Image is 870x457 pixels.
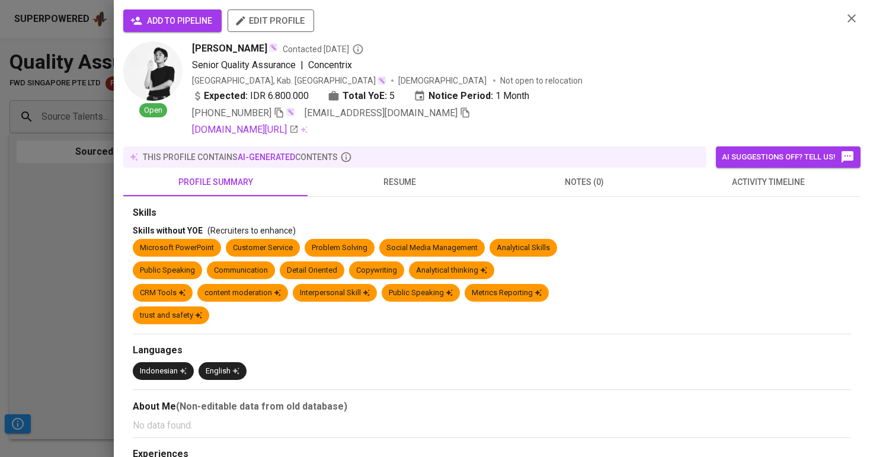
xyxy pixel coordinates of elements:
div: Customer Service [233,242,293,254]
div: Indonesian [140,366,187,377]
p: this profile contains contents [143,151,338,163]
span: | [300,58,303,72]
div: CRM Tools [140,287,185,299]
div: 1 Month [414,89,529,103]
span: activity timeline [683,175,853,190]
b: Notice Period: [428,89,493,103]
span: [PHONE_NUMBER] [192,107,271,119]
div: Analytical thinking [416,265,487,276]
img: magic_wand.svg [268,43,278,52]
span: add to pipeline [133,14,212,28]
button: add to pipeline [123,9,222,32]
img: magic_wand.svg [377,76,386,85]
div: Social Media Management [386,242,478,254]
div: Copywriting [356,265,397,276]
span: [EMAIL_ADDRESS][DOMAIN_NAME] [305,107,458,119]
span: [PERSON_NAME] [192,41,267,56]
button: AI suggestions off? Tell us! [716,146,861,168]
span: AI-generated [238,152,295,162]
div: Detail Oriented [287,265,337,276]
span: resume [315,175,485,190]
b: Total YoE: [343,89,387,103]
p: No data found. [133,418,851,433]
div: Public Speaking [140,265,195,276]
div: Microsoft PowerPoint [140,242,214,254]
div: Communication [214,265,268,276]
div: About Me [133,400,851,414]
span: Contacted [DATE] [283,43,364,55]
span: profile summary [130,175,300,190]
span: 5 [389,89,395,103]
p: Not open to relocation [500,75,583,87]
div: Problem Solving [312,242,367,254]
div: [GEOGRAPHIC_DATA], Kab. [GEOGRAPHIC_DATA] [192,75,386,87]
img: magic_wand.svg [286,107,295,117]
div: Analytical Skills [497,242,550,254]
span: AI suggestions off? Tell us! [722,150,855,164]
div: Languages [133,344,851,357]
span: notes (0) [499,175,669,190]
a: [DOMAIN_NAME][URL] [192,123,299,137]
span: edit profile [237,13,305,28]
div: IDR 6.800.000 [192,89,309,103]
img: aa27bc5799ab33a928405192144c5b15.jpg [123,41,183,101]
span: Open [139,105,167,116]
span: Concentrix [308,59,352,71]
span: (Recruiters to enhance) [207,226,296,235]
b: Expected: [204,89,248,103]
div: trust and safety [140,310,202,321]
b: (Non-editable data from old database) [176,401,347,412]
span: Senior Quality Assurance [192,59,296,71]
div: Skills [133,206,851,220]
svg: By Batam recruiter [352,43,364,55]
span: [DEMOGRAPHIC_DATA] [398,75,488,87]
div: Metrics Reporting [472,287,542,299]
div: content moderation [204,287,281,299]
div: English [206,366,239,377]
span: Skills without YOE [133,226,203,235]
div: Public Speaking [389,287,453,299]
a: edit profile [228,15,314,25]
div: Interpersonal Skill [300,287,370,299]
button: edit profile [228,9,314,32]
